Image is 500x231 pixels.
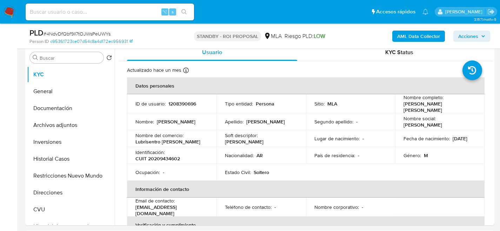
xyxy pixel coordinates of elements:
[314,118,353,125] p: Segundo apellido :
[40,55,101,61] input: Buscar
[314,32,325,40] span: LOW
[225,204,272,210] p: Teléfono de contacto :
[135,204,205,217] p: [EMAIL_ADDRESS][DOMAIN_NAME]
[458,31,478,42] span: Acciones
[135,101,166,107] p: ID de usuario :
[27,201,115,218] button: CVU
[135,139,200,145] p: Lubrisentro [PERSON_NAME]
[127,181,485,198] th: Información de contacto
[106,55,112,63] button: Volver al orden por defecto
[422,9,428,15] a: Notificaciones
[194,31,261,41] p: STANDBY - ROI PROPOSAL
[33,55,38,60] button: Buscar
[157,118,195,125] p: [PERSON_NAME]
[127,77,485,94] th: Datos personales
[135,169,160,175] p: Ocupación :
[177,7,191,17] button: search-icon
[404,115,436,122] p: Nombre social :
[27,150,115,167] button: Historial Casos
[314,101,325,107] p: Sitio :
[254,169,269,175] p: Soltero
[404,122,442,128] p: [PERSON_NAME]
[27,134,115,150] button: Inversiones
[27,66,115,83] button: KYC
[445,8,485,15] p: facundo.marin@mercadolibre.com
[327,101,337,107] p: MLA
[376,8,415,15] span: Accesos rápidos
[29,27,44,38] b: PLD
[487,8,495,15] a: Salir
[362,135,364,142] p: -
[424,152,428,159] p: M
[314,204,359,210] p: Nombre corporativo :
[135,155,180,162] p: CUIT 20209434602
[404,152,421,159] p: Género :
[29,38,49,45] b: Person ID
[358,152,359,159] p: -
[172,8,174,15] span: s
[225,118,244,125] p: Apellido :
[225,139,264,145] p: [PERSON_NAME]
[135,132,184,139] p: Nombre del comercio :
[385,48,413,56] span: KYC Status
[225,152,254,159] p: Nacionalidad :
[392,31,445,42] button: AML Data Collector
[404,101,473,113] p: [PERSON_NAME] [PERSON_NAME]
[246,118,285,125] p: [PERSON_NAME]
[135,198,175,204] p: Email de contacto :
[27,184,115,201] button: Direcciones
[135,149,165,155] p: Identificación :
[225,101,253,107] p: Tipo entidad :
[356,118,358,125] p: -
[26,7,194,17] input: Buscar usuario o caso...
[135,118,154,125] p: Nombre :
[256,152,263,159] p: AR
[314,152,355,159] p: País de residencia :
[404,94,444,101] p: Nombre completo :
[202,48,222,56] span: Usuario
[50,38,133,45] a: c95361723ce07d54c8a4d172ec956931
[474,17,496,22] span: 3.157.1-hotfix-5
[163,169,164,175] p: -
[225,132,258,139] p: Soft descriptor :
[397,31,440,42] b: AML Data Collector
[274,204,276,210] p: -
[314,135,360,142] p: Lugar de nacimiento :
[127,67,181,73] p: Actualizado hace un mes
[225,169,251,175] p: Estado Civil :
[404,135,450,142] p: Fecha de nacimiento :
[256,101,274,107] p: Persona
[44,30,111,37] span: # 4NdvDfQbf9lI7tOJWsPeUWYs
[453,31,490,42] button: Acciones
[285,32,325,40] span: Riesgo PLD:
[264,32,282,40] div: MLA
[27,167,115,184] button: Restricciones Nuevo Mundo
[168,101,196,107] p: 1208390696
[162,8,167,15] span: ⌥
[362,204,363,210] p: -
[453,135,467,142] p: [DATE]
[27,117,115,134] button: Archivos adjuntos
[27,83,115,100] button: General
[27,100,115,117] button: Documentación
